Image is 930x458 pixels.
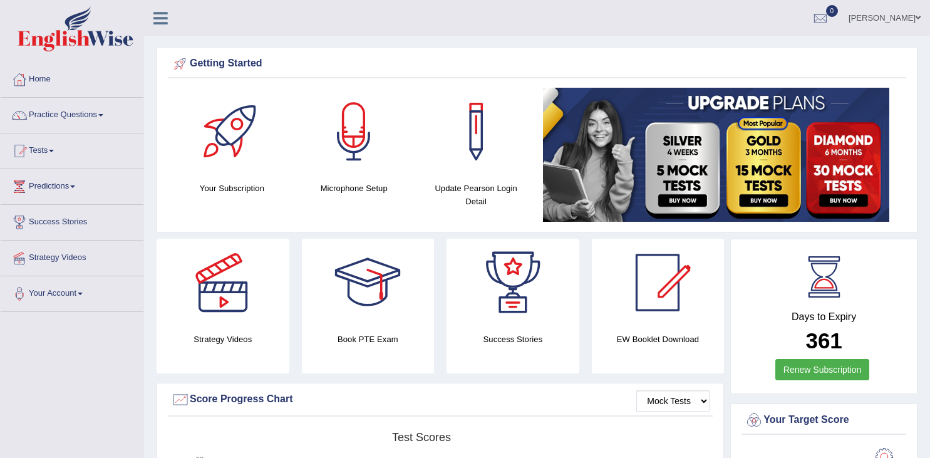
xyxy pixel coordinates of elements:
h4: Your Subscription [177,182,287,195]
a: Your Account [1,276,143,308]
h4: Strategy Videos [157,333,289,346]
a: Strategy Videos [1,241,143,272]
a: Tests [1,133,143,165]
h4: EW Booklet Download [592,333,725,346]
img: small5.jpg [543,88,889,222]
tspan: Test scores [392,431,451,444]
a: Practice Questions [1,98,143,129]
div: Score Progress Chart [171,390,710,409]
a: Home [1,62,143,93]
h4: Book PTE Exam [302,333,435,346]
h4: Success Stories [447,333,579,346]
h4: Days to Expiry [745,311,903,323]
b: 361 [805,328,842,353]
div: Your Target Score [745,411,903,430]
div: Getting Started [171,55,903,73]
a: Success Stories [1,205,143,236]
h4: Microphone Setup [299,182,409,195]
a: Predictions [1,169,143,200]
span: 0 [826,5,839,17]
a: Renew Subscription [775,359,870,380]
h4: Update Pearson Login Detail [421,182,531,208]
